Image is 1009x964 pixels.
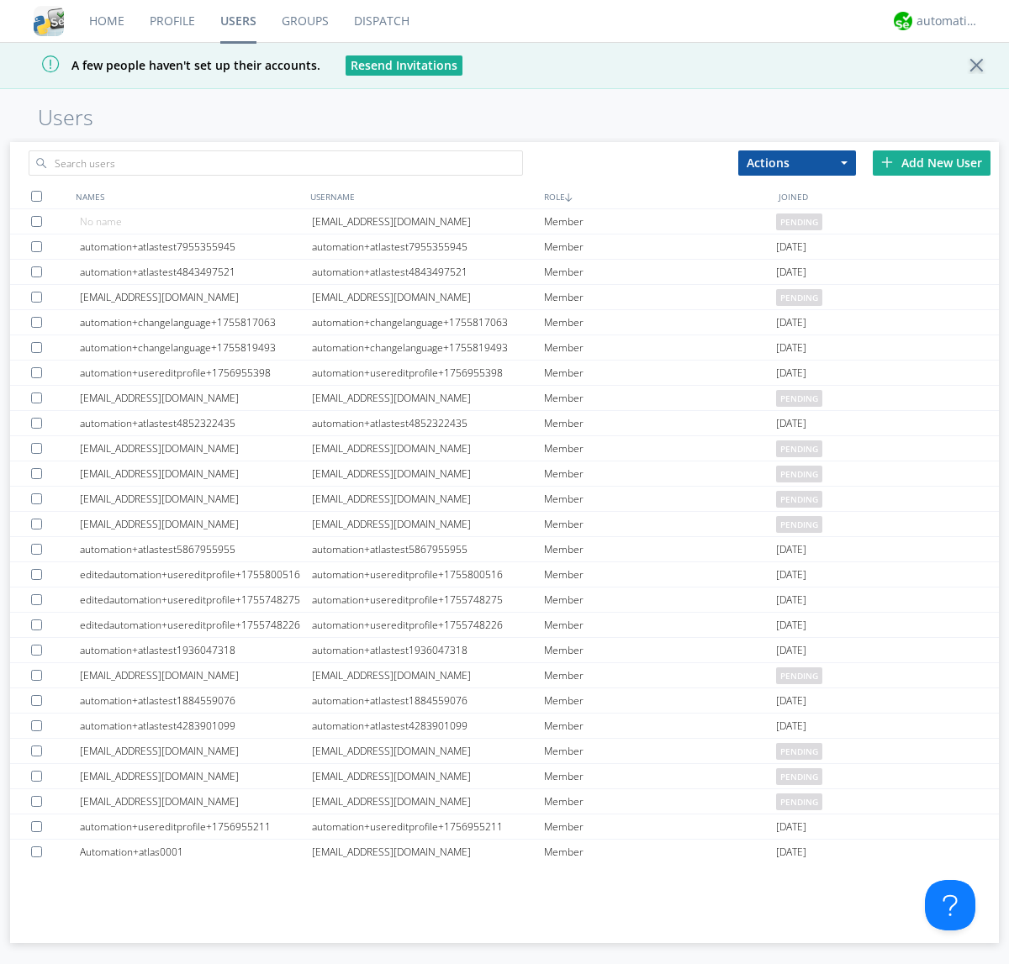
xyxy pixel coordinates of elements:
[776,587,806,613] span: [DATE]
[80,361,312,385] div: automation+usereditprofile+1756955398
[312,335,544,360] div: automation+changelanguage+1755819493
[312,411,544,435] div: automation+atlastest4852322435
[738,150,856,176] button: Actions
[80,562,312,587] div: editedautomation+usereditprofile+1755800516
[776,613,806,638] span: [DATE]
[776,768,822,785] span: pending
[80,688,312,713] div: automation+atlastest1884559076
[312,310,544,335] div: automation+changelanguage+1755817063
[10,411,999,436] a: automation+atlastest4852322435automation+atlastest4852322435Member[DATE]
[544,260,776,284] div: Member
[10,361,999,386] a: automation+usereditprofile+1756955398automation+usereditprofile+1756955398Member[DATE]
[312,461,544,486] div: [EMAIL_ADDRESS][DOMAIN_NAME]
[776,213,822,230] span: pending
[10,562,999,587] a: editedautomation+usereditprofile+1755800516automation+usereditprofile+1755800516Member[DATE]
[80,411,312,435] div: automation+atlastest4852322435
[29,150,523,176] input: Search users
[776,814,806,840] span: [DATE]
[544,840,776,864] div: Member
[544,714,776,738] div: Member
[544,461,776,486] div: Member
[312,285,544,309] div: [EMAIL_ADDRESS][DOMAIN_NAME]
[80,260,312,284] div: automation+atlastest4843497521
[894,12,912,30] img: d2d01cd9b4174d08988066c6d424eccd
[80,436,312,461] div: [EMAIL_ADDRESS][DOMAIN_NAME]
[544,512,776,536] div: Member
[312,789,544,814] div: [EMAIL_ADDRESS][DOMAIN_NAME]
[10,310,999,335] a: automation+changelanguage+1755817063automation+changelanguage+1755817063Member[DATE]
[34,6,64,36] img: cddb5a64eb264b2086981ab96f4c1ba7
[10,638,999,663] a: automation+atlastest1936047318automation+atlastest1936047318Member[DATE]
[873,150,991,176] div: Add New User
[10,386,999,411] a: [EMAIL_ADDRESS][DOMAIN_NAME][EMAIL_ADDRESS][DOMAIN_NAME]Memberpending
[544,764,776,788] div: Member
[776,638,806,663] span: [DATE]
[312,613,544,637] div: automation+usereditprofile+1755748226
[776,289,822,306] span: pending
[776,234,806,260] span: [DATE]
[80,638,312,662] div: automation+atlastest1936047318
[10,789,999,814] a: [EMAIL_ADDRESS][DOMAIN_NAME][EMAIL_ADDRESS][DOMAIN_NAME]Memberpending
[10,487,999,512] a: [EMAIL_ADDRESS][DOMAIN_NAME][EMAIL_ADDRESS][DOMAIN_NAME]Memberpending
[776,491,822,508] span: pending
[80,214,122,229] span: No name
[544,285,776,309] div: Member
[10,613,999,638] a: editedautomation+usereditprofile+1755748226automation+usereditprofile+1755748226Member[DATE]
[917,13,980,29] div: automation+atlas
[312,714,544,738] div: automation+atlastest4283901099
[80,739,312,763] div: [EMAIL_ADDRESS][DOMAIN_NAME]
[13,57,320,73] span: A few people haven't set up their accounts.
[312,587,544,612] div: automation+usereditprofile+1755748275
[776,537,806,562] span: [DATE]
[10,814,999,840] a: automation+usereditprofile+1756955211automation+usereditprofile+1756955211Member[DATE]
[80,537,312,561] div: automation+atlastest5867955955
[10,260,999,285] a: automation+atlastest4843497521automation+atlastest4843497521Member[DATE]
[312,562,544,587] div: automation+usereditprofile+1755800516
[544,487,776,511] div: Member
[80,613,312,637] div: editedautomation+usereditprofile+1755748226
[80,234,312,259] div: automation+atlastest7955355945
[776,260,806,285] span: [DATE]
[544,234,776,259] div: Member
[776,714,806,739] span: [DATE]
[312,814,544,839] div: automation+usereditprofile+1756955211
[544,739,776,763] div: Member
[312,739,544,763] div: [EMAIL_ADDRESS][DOMAIN_NAME]
[544,663,776,687] div: Member
[312,638,544,662] div: automation+atlastest1936047318
[80,840,312,864] div: Automation+atlas0001
[312,260,544,284] div: automation+atlastest4843497521
[312,688,544,713] div: automation+atlastest1884559076
[312,663,544,687] div: [EMAIL_ADDRESS][DOMAIN_NAME]
[10,587,999,613] a: editedautomation+usereditprofile+1755748275automation+usereditprofile+1755748275Member[DATE]
[80,512,312,536] div: [EMAIL_ADDRESS][DOMAIN_NAME]
[925,880,975,930] iframe: Toggle Customer Support
[80,587,312,612] div: editedautomation+usereditprofile+1755748275
[544,411,776,435] div: Member
[80,285,312,309] div: [EMAIL_ADDRESS][DOMAIN_NAME]
[312,209,544,234] div: [EMAIL_ADDRESS][DOMAIN_NAME]
[776,667,822,684] span: pending
[544,587,776,612] div: Member
[776,688,806,714] span: [DATE]
[80,461,312,486] div: [EMAIL_ADDRESS][DOMAIN_NAME]
[10,209,999,234] a: No name[EMAIL_ADDRESS][DOMAIN_NAME]Memberpending
[776,793,822,810] span: pending
[544,814,776,839] div: Member
[10,714,999,739] a: automation+atlastest4283901099automation+atlastest4283901099Member[DATE]
[776,840,806,865] span: [DATE]
[544,386,776,410] div: Member
[544,537,776,561] div: Member
[776,516,822,533] span: pending
[776,335,806,361] span: [DATE]
[312,234,544,259] div: automation+atlastest7955355945
[544,209,776,234] div: Member
[346,55,462,76] button: Resend Invitations
[80,714,312,738] div: automation+atlastest4283901099
[312,840,544,864] div: [EMAIL_ADDRESS][DOMAIN_NAME]
[10,840,999,865] a: Automation+atlas0001[EMAIL_ADDRESS][DOMAIN_NAME]Member[DATE]
[312,537,544,561] div: automation+atlastest5867955955
[10,436,999,461] a: [EMAIL_ADDRESS][DOMAIN_NAME][EMAIL_ADDRESS][DOMAIN_NAME]Memberpending
[312,436,544,461] div: [EMAIL_ADDRESS][DOMAIN_NAME]
[544,310,776,335] div: Member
